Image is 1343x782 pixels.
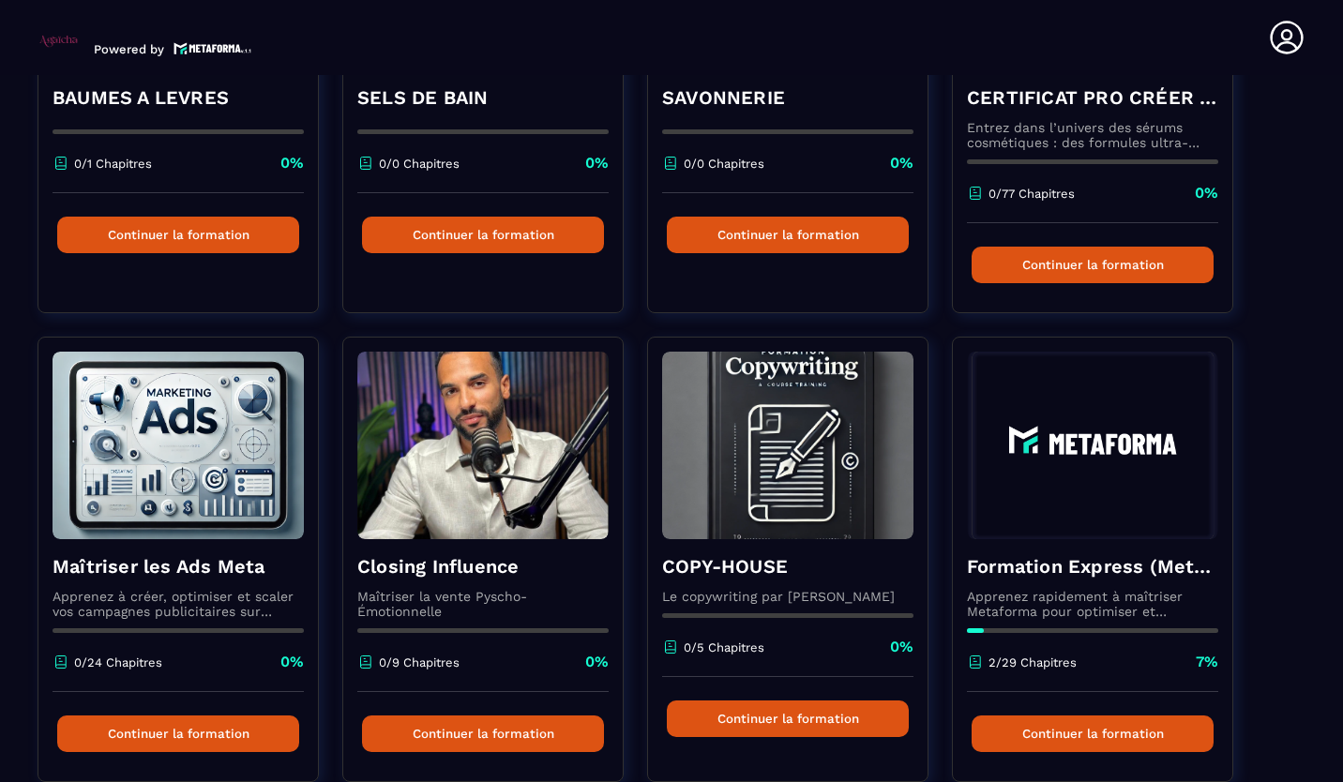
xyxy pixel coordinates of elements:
[280,652,304,672] p: 0%
[967,84,1218,111] h4: CERTIFICAT PRO CRÉER ET VENDRE DES SÉRUMS VISAGE ULTRA-PERFORMANTS
[667,700,909,737] button: Continuer la formation
[362,715,604,752] button: Continuer la formation
[53,589,304,619] p: Apprenez à créer, optimiser et scaler vos campagnes publicitaires sur Facebook et Instagram.
[1196,652,1218,672] p: 7%
[1195,183,1218,203] p: 0%
[667,217,909,253] button: Continuer la formation
[972,247,1214,283] button: Continuer la formation
[379,655,460,669] p: 0/9 Chapitres
[988,187,1075,201] p: 0/77 Chapitres
[53,352,304,539] img: formation-background
[53,84,304,111] h4: BAUMES A LEVRES
[53,553,304,579] h4: Maîtriser les Ads Meta
[662,352,913,539] img: formation-background
[357,589,609,619] p: Maîtriser la vente Pyscho-Émotionnelle
[585,652,609,672] p: 0%
[585,153,609,173] p: 0%
[684,157,764,171] p: 0/0 Chapitres
[94,42,164,56] p: Powered by
[379,157,460,171] p: 0/0 Chapitres
[967,553,1218,579] h4: Formation Express (Metaforma)
[972,715,1214,752] button: Continuer la formation
[357,553,609,579] h4: Closing Influence
[890,153,913,173] p: 0%
[357,352,609,539] img: formation-background
[890,637,913,657] p: 0%
[967,120,1218,150] p: Entrez dans l’univers des sérums cosmétiques : des formules ultra-concentrées pour cibler chaque ...
[57,715,299,752] button: Continuer la formation
[280,153,304,173] p: 0%
[967,352,1218,539] img: formation-background
[357,84,609,111] h4: SELS DE BAIN
[174,40,252,56] img: logo
[967,589,1218,619] p: Apprenez rapidement à maîtriser Metaforma pour optimiser et automatiser votre business. 🚀
[662,84,913,111] h4: SAVONNERIE
[38,26,80,56] img: logo-branding
[684,640,764,654] p: 0/5 Chapitres
[988,655,1077,669] p: 2/29 Chapitres
[662,553,913,579] h4: COPY-HOUSE
[662,589,913,604] p: Le copywriting par [PERSON_NAME]
[74,655,162,669] p: 0/24 Chapitres
[362,217,604,253] button: Continuer la formation
[57,217,299,253] button: Continuer la formation
[74,157,152,171] p: 0/1 Chapitres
